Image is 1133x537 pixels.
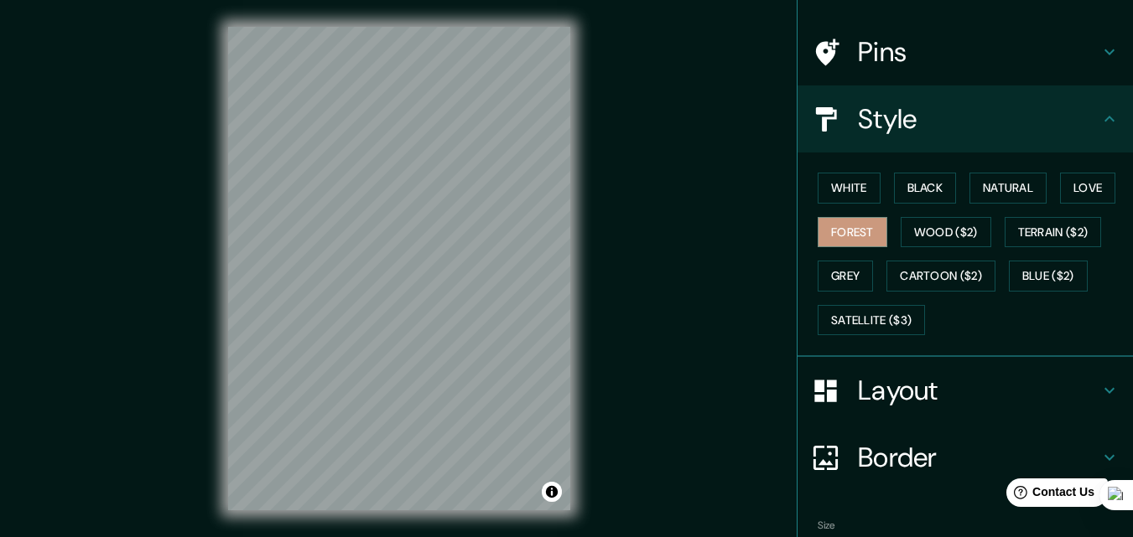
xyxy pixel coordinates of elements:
h4: Border [858,441,1099,474]
label: Size [818,519,835,533]
button: Black [894,173,957,204]
div: Style [798,85,1133,152]
div: Border [798,424,1133,491]
button: White [818,173,881,204]
button: Forest [818,217,887,248]
button: Cartoon ($2) [886,261,995,292]
h4: Style [858,102,1099,136]
button: Grey [818,261,873,292]
div: Pins [798,18,1133,85]
canvas: Map [228,27,570,510]
button: Satellite ($3) [818,305,925,336]
button: Terrain ($2) [1005,217,1102,248]
button: Love [1060,173,1115,204]
button: Toggle attribution [542,482,562,502]
div: Layout [798,357,1133,424]
button: Blue ($2) [1009,261,1088,292]
button: Wood ($2) [901,217,991,248]
button: Natural [969,173,1047,204]
h4: Layout [858,374,1099,407]
iframe: Help widget launcher [984,472,1115,519]
h4: Pins [858,35,1099,69]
